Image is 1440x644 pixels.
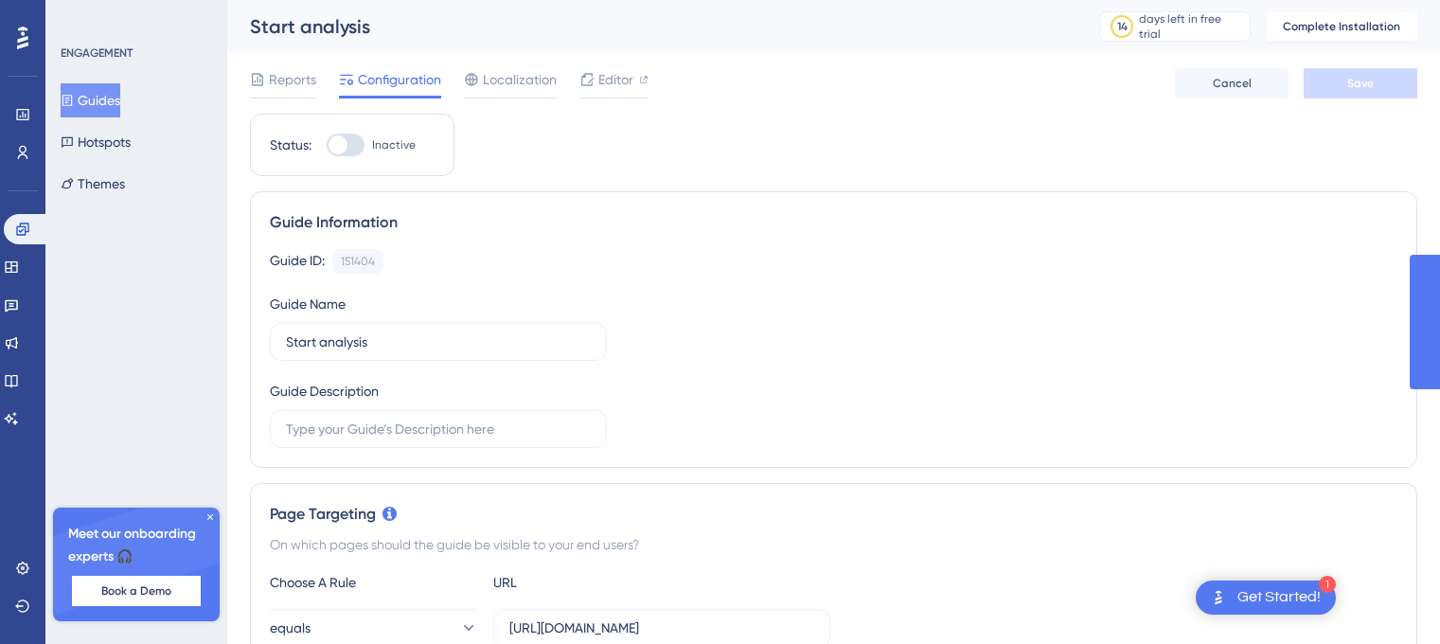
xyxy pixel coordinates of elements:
div: Guide Information [270,211,1397,234]
input: Type your Guide’s Name here [286,331,591,352]
img: launcher-image-alternative-text [1207,586,1230,609]
input: Type your Guide’s Description here [286,419,591,439]
button: Guides [61,83,120,117]
span: Localization [483,68,557,91]
div: 1 [1319,576,1336,593]
button: Themes [61,167,125,201]
div: days left in free trial [1139,11,1244,42]
span: Inactive [372,137,416,152]
div: URL [493,571,702,594]
div: Get Started! [1237,587,1321,608]
button: Hotspots [61,125,131,159]
button: Complete Installation [1266,11,1417,42]
iframe: UserGuiding AI Assistant Launcher [1360,569,1417,626]
input: yourwebsite.com/path [509,617,814,638]
div: Guide ID: [270,249,325,274]
button: Cancel [1175,68,1289,98]
span: Configuration [358,68,441,91]
span: Book a Demo [101,583,171,599]
div: Start analysis [250,13,1052,40]
span: Complete Installation [1283,19,1400,34]
button: Book a Demo [72,576,201,606]
span: equals [270,617,311,639]
div: Guide Name [270,293,346,315]
button: Save [1304,68,1417,98]
div: Choose A Rule [270,571,478,594]
div: Page Targeting [270,503,1397,526]
span: Save [1347,76,1374,91]
div: On which pages should the guide be visible to your end users? [270,533,1397,556]
div: Open Get Started! checklist, remaining modules: 1 [1196,581,1336,615]
div: Status: [270,134,311,156]
div: 14 [1117,19,1128,34]
span: Cancel [1213,76,1252,91]
div: 151404 [341,254,375,269]
div: ENGAGEMENT [61,45,133,61]
div: Guide Description [270,380,379,402]
span: Reports [269,68,316,91]
span: Meet our onboarding experts 🎧 [68,523,204,568]
span: Editor [598,68,633,91]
